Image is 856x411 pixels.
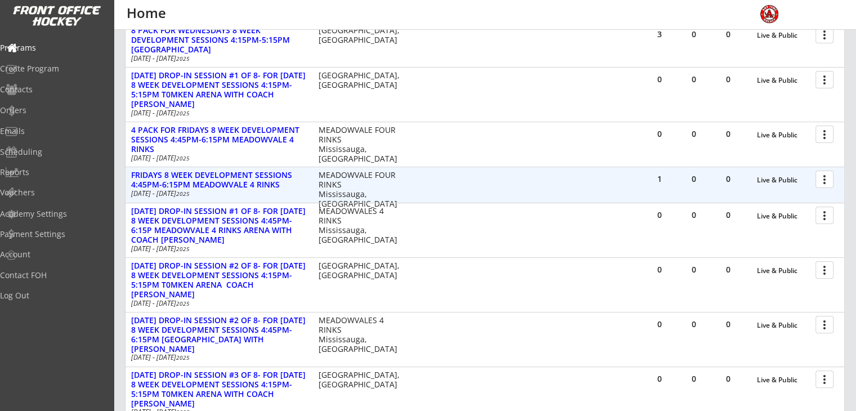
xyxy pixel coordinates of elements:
div: 4 PACK FOR FRIDAYS 8 WEEK DEVELOPMENT SESSIONS 4:45PM-6:15PM MEADOWVALE 4 RINKS [131,126,307,154]
em: 2025 [176,354,190,361]
div: [DATE] - [DATE] [131,55,303,62]
em: 2025 [176,55,190,62]
div: [DATE] - [DATE] [131,155,303,162]
div: [DATE] DROP-IN SESSION #2 OF 8- FOR [DATE] 8 WEEK DEVELOPMENT SESSIONS 4:45PM-6:15PM [GEOGRAPHIC_... [131,316,307,354]
em: 2025 [176,190,190,198]
div: 0 [711,266,745,274]
em: 2025 [176,245,190,253]
div: [DATE] DROP-IN SESSION #3 OF 8- FOR [DATE] 8 WEEK DEVELOPMENT SESSIONS 4:15PM-5:15PM T0MKEN ARENA... [131,370,307,408]
div: [DATE] - [DATE] [131,190,303,197]
div: MEADOWVALE FOUR RINKS Mississauga, [GEOGRAPHIC_DATA] [319,171,407,208]
button: more_vert [815,370,833,388]
div: 0 [677,130,711,138]
div: [DATE] DROP-IN SESSION #2 OF 8- FOR [DATE] 8 WEEK DEVELOPMENT SESSIONS 4:15PM-5:15PM T0MKEN ARENA... [131,261,307,299]
div: 0 [711,375,745,383]
em: 2025 [176,154,190,162]
div: Live & Public [757,32,810,39]
div: 0 [677,211,711,219]
div: [GEOGRAPHIC_DATA], [GEOGRAPHIC_DATA] [319,370,407,390]
div: Live & Public [757,77,810,84]
div: [GEOGRAPHIC_DATA], [GEOGRAPHIC_DATA] [319,26,407,45]
div: FRIDAYS 8 WEEK DEVELOPMENT SESSIONS 4:45PM-6:15PM MEADOWVALE 4 RINKS [131,171,307,190]
div: 0 [711,75,745,83]
div: 0 [677,175,711,183]
button: more_vert [815,26,833,43]
button: more_vert [815,126,833,143]
div: [DATE] - [DATE] [131,245,303,252]
div: 0 [643,320,676,328]
button: more_vert [815,261,833,279]
div: 3 [643,30,676,38]
button: more_vert [815,71,833,88]
div: 0 [643,75,676,83]
div: 0 [711,130,745,138]
em: 2025 [176,300,190,307]
div: 0 [677,266,711,274]
div: 0 [643,130,676,138]
div: Live & Public [757,376,810,384]
div: MEADOWVALES 4 RINKS Mississauga, [GEOGRAPHIC_DATA] [319,316,407,354]
div: [DATE] DROP-IN SESSION #1 OF 8- FOR [DATE] 8 WEEK DEVELOPMENT SESSIONS 4:15PM-5:15PM T0MKEN ARENA... [131,71,307,109]
button: more_vert [815,316,833,333]
div: MEADOWVALE FOUR RINKS Mississauga, [GEOGRAPHIC_DATA] [319,126,407,163]
em: 2025 [176,109,190,117]
button: more_vert [815,171,833,188]
div: [DATE] - [DATE] [131,300,303,307]
div: 1 [643,175,676,183]
div: Live & Public [757,267,810,275]
div: Live & Public [757,131,810,139]
div: 0 [677,30,711,38]
div: 0 [643,266,676,274]
div: [GEOGRAPHIC_DATA], [GEOGRAPHIC_DATA] [319,261,407,280]
div: [GEOGRAPHIC_DATA], [GEOGRAPHIC_DATA] [319,71,407,90]
div: [DATE] - [DATE] [131,110,303,117]
div: MEADOWVALES 4 RINKS Mississauga, [GEOGRAPHIC_DATA] [319,207,407,244]
div: Live & Public [757,176,810,184]
div: 0 [677,375,711,383]
div: 8 PACK FOR WEDNESDAYS 8 WEEK DEVELOPMENT SESSIONS 4:15PM-5:15PM [GEOGRAPHIC_DATA] [131,26,307,54]
div: [DATE] DROP-IN SESSION #1 OF 8- FOR [DATE] 8 WEEK DEVELOPMENT SESSIONS 4:45PM-6:15P MEADOWVALE 4 ... [131,207,307,244]
div: 0 [711,211,745,219]
div: [DATE] - [DATE] [131,354,303,361]
div: 0 [643,211,676,219]
div: 0 [711,30,745,38]
div: Live & Public [757,321,810,329]
div: 0 [677,75,711,83]
div: Live & Public [757,212,810,220]
button: more_vert [815,207,833,224]
div: 0 [643,375,676,383]
div: 0 [677,320,711,328]
div: 0 [711,175,745,183]
div: 0 [711,320,745,328]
